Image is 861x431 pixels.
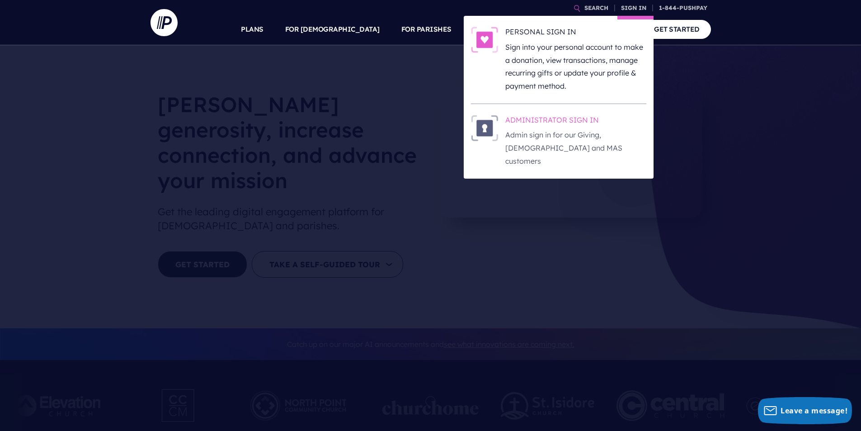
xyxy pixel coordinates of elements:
a: FOR [DEMOGRAPHIC_DATA] [285,14,380,45]
a: ADMINISTRATOR SIGN IN - Illustration ADMINISTRATOR SIGN IN Admin sign in for our Giving, [DEMOGRA... [471,115,646,168]
a: SOLUTIONS [473,14,513,45]
p: Sign into your personal account to make a donation, view transactions, manage recurring gifts or ... [505,41,646,93]
a: EXPLORE [535,14,566,45]
span: Leave a message! [781,406,847,416]
h6: ADMINISTRATOR SIGN IN [505,115,646,128]
p: Admin sign in for our Giving, [DEMOGRAPHIC_DATA] and MAS customers [505,128,646,167]
a: COMPANY [588,14,621,45]
h6: PERSONAL SIGN IN [505,27,646,40]
a: FOR PARISHES [401,14,452,45]
a: PLANS [241,14,263,45]
a: PERSONAL SIGN IN - Illustration PERSONAL SIGN IN Sign into your personal account to make a donati... [471,27,646,93]
button: Leave a message! [758,397,852,424]
a: GET STARTED [643,20,711,38]
img: ADMINISTRATOR SIGN IN - Illustration [471,115,498,141]
img: PERSONAL SIGN IN - Illustration [471,27,498,53]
